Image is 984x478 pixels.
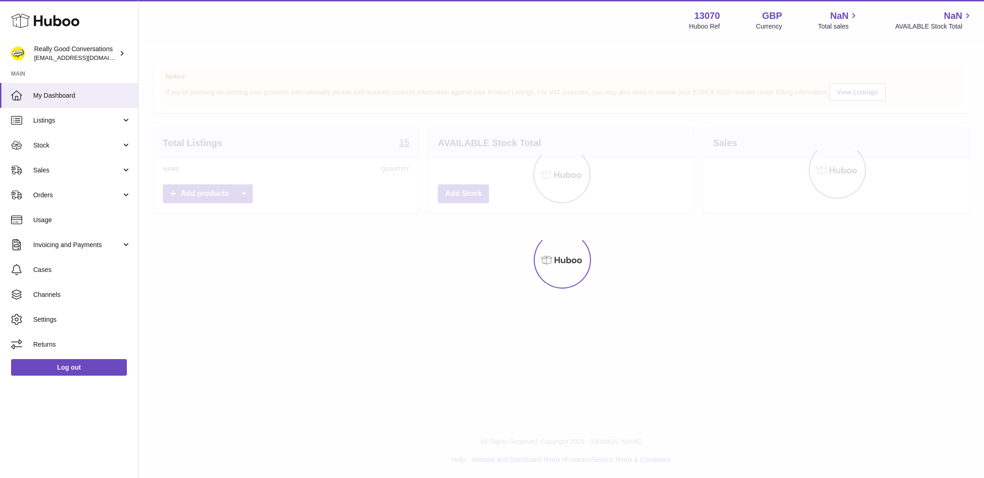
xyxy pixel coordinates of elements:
[818,22,859,31] span: Total sales
[818,10,859,31] a: NaN Total sales
[762,10,782,22] strong: GBP
[33,290,131,299] span: Channels
[944,10,962,22] span: NaN
[33,116,121,125] span: Listings
[689,22,720,31] div: Huboo Ref
[34,54,136,61] span: [EMAIL_ADDRESS][DOMAIN_NAME]
[830,10,848,22] span: NaN
[33,241,121,249] span: Invoicing and Payments
[11,359,127,376] a: Log out
[34,45,117,62] div: Really Good Conversations
[895,22,973,31] span: AVAILABLE Stock Total
[33,91,131,100] span: My Dashboard
[694,10,720,22] strong: 13070
[895,10,973,31] a: NaN AVAILABLE Stock Total
[33,315,131,324] span: Settings
[33,191,121,200] span: Orders
[33,216,131,224] span: Usage
[33,340,131,349] span: Returns
[756,22,782,31] div: Currency
[11,47,25,60] img: hello@reallygoodconversations.co
[33,266,131,274] span: Cases
[33,166,121,175] span: Sales
[33,141,121,150] span: Stock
